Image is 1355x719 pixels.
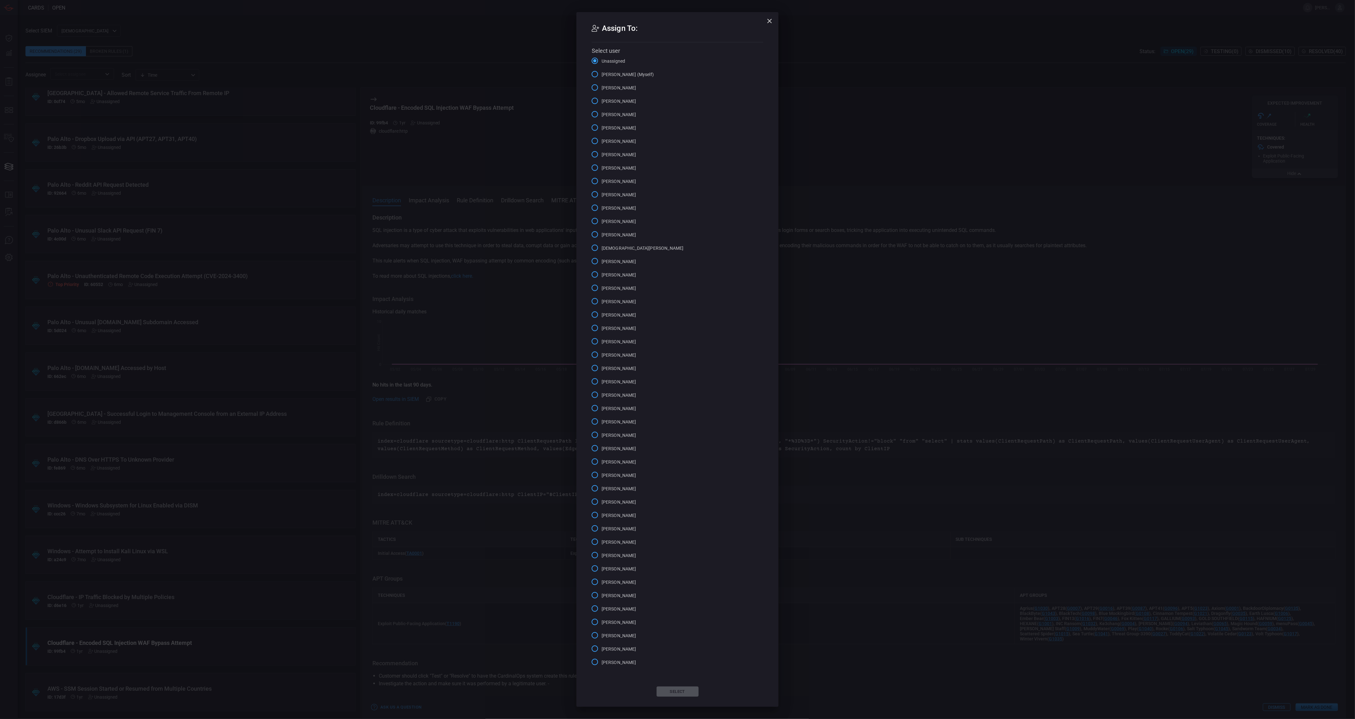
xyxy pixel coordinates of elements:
[592,22,763,42] h2: Assign To:
[602,606,636,612] span: [PERSON_NAME]
[602,485,636,492] span: [PERSON_NAME]
[602,352,636,359] span: [PERSON_NAME]
[602,298,636,305] span: [PERSON_NAME]
[592,47,620,54] span: Select user
[602,365,636,372] span: [PERSON_NAME]
[602,285,636,292] span: [PERSON_NAME]
[602,125,636,131] span: [PERSON_NAME]
[602,579,636,586] span: [PERSON_NAME]
[602,111,636,118] span: [PERSON_NAME]
[602,632,636,639] span: [PERSON_NAME]
[602,619,636,626] span: [PERSON_NAME]
[602,592,636,599] span: [PERSON_NAME]
[602,526,636,532] span: [PERSON_NAME]
[602,472,636,479] span: [PERSON_NAME]
[602,566,636,572] span: [PERSON_NAME]
[602,445,636,452] span: [PERSON_NAME]
[602,539,636,546] span: [PERSON_NAME]
[602,312,636,318] span: [PERSON_NAME]
[602,552,636,559] span: [PERSON_NAME]
[602,272,636,278] span: [PERSON_NAME]
[602,392,636,399] span: [PERSON_NAME]
[602,58,625,65] span: Unassigned
[602,459,636,465] span: [PERSON_NAME]
[602,98,636,105] span: [PERSON_NAME]
[602,512,636,519] span: [PERSON_NAME]
[602,192,636,198] span: [PERSON_NAME]
[602,205,636,212] span: [PERSON_NAME]
[602,218,636,225] span: [PERSON_NAME]
[602,419,636,425] span: [PERSON_NAME]
[602,659,636,666] span: [PERSON_NAME]
[602,151,636,158] span: [PERSON_NAME]
[602,258,636,265] span: [PERSON_NAME]
[602,178,636,185] span: [PERSON_NAME]
[602,499,636,506] span: [PERSON_NAME]
[602,138,636,145] span: [PERSON_NAME]
[602,165,636,171] span: [PERSON_NAME]
[602,432,636,439] span: [PERSON_NAME]
[602,325,636,332] span: [PERSON_NAME]
[602,646,636,653] span: [PERSON_NAME]
[602,71,654,78] span: [PERSON_NAME] (Myself)
[602,245,684,252] span: [DEMOGRAPHIC_DATA][PERSON_NAME]
[602,232,636,238] span: [PERSON_NAME]
[602,339,636,345] span: [PERSON_NAME]
[602,85,636,91] span: [PERSON_NAME]
[602,379,636,385] span: [PERSON_NAME]
[602,405,636,412] span: [PERSON_NAME]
